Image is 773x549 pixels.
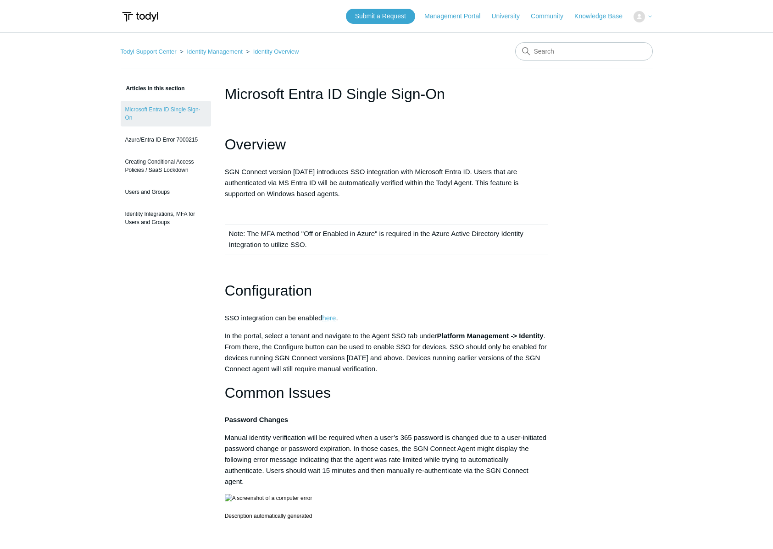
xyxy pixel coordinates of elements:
[515,42,653,60] input: Search
[225,313,549,324] p: SSO integration can be enabled .
[322,314,336,322] a: here
[491,11,528,21] a: University
[187,48,242,55] a: Identity Management
[121,101,211,126] a: Microsoft Entra ID Single Sign-On
[225,330,549,374] p: In the portal, select a tenant and navigate to the Agent SSO tab under . From there, the Configur...
[121,183,211,201] a: Users and Groups
[346,9,415,24] a: Submit a Request
[245,48,299,55] li: Identity Overview
[121,48,178,55] li: Todyl Support Center
[225,381,549,405] h1: Common Issues
[437,332,544,340] strong: Platform Management -> Identity
[178,48,244,55] li: Identity Management
[253,48,299,55] a: Identity Overview
[225,494,312,521] img: A screenshot of a computer error Description automatically generated
[531,11,573,21] a: Community
[424,11,489,21] a: Management Portal
[225,166,549,199] p: SGN Connect version [DATE] introduces SSO integration with Microsoft Entra ID. Users that are aut...
[225,133,549,156] h1: Overview
[574,11,632,21] a: Knowledge Base
[121,48,177,55] a: Todyl Support Center
[225,279,549,302] h1: Configuration
[121,131,211,148] a: Azure/Entra ID Error 7000215
[121,85,185,92] span: Articles in this section
[121,205,211,231] a: Identity Integrations, MFA for Users and Groups
[121,153,211,179] a: Creating Conditional Access Policies / SaaS Lockdown
[225,83,549,105] h1: Microsoft Entra ID Single Sign-On
[121,8,160,25] img: Todyl Support Center Help Center home page
[225,225,548,254] td: Note: The MFA method "Off or Enabled in Azure" is required in the Azure Active Directory Identity...
[225,432,549,487] p: Manual identity verification will be required when a user’s 365 password is changed due to a user...
[225,416,288,423] strong: Password Changes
